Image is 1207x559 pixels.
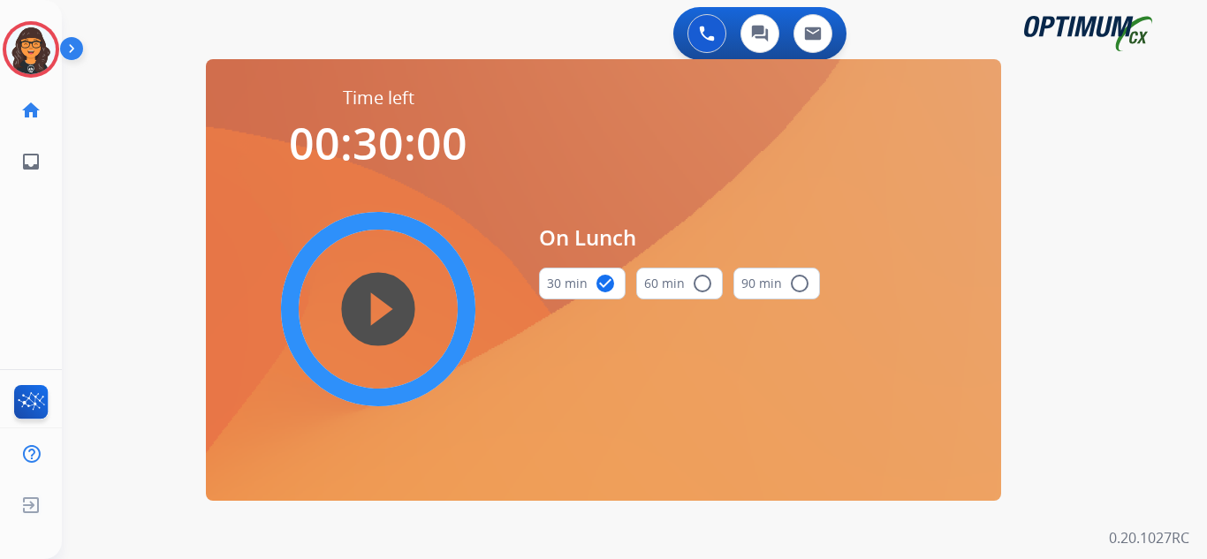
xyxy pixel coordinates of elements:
p: 0.20.1027RC [1109,527,1189,548]
mat-icon: play_circle_filled [368,298,389,320]
span: 00:30:00 [289,113,467,173]
mat-icon: home [20,100,42,121]
button: 30 min [539,268,626,299]
button: 90 min [733,268,820,299]
mat-icon: inbox [20,151,42,172]
img: avatar [6,25,56,74]
button: 60 min [636,268,723,299]
mat-icon: radio_button_unchecked [692,273,713,294]
mat-icon: radio_button_unchecked [789,273,810,294]
span: On Lunch [539,222,820,253]
mat-icon: check_circle [595,273,616,294]
span: Time left [343,86,414,110]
